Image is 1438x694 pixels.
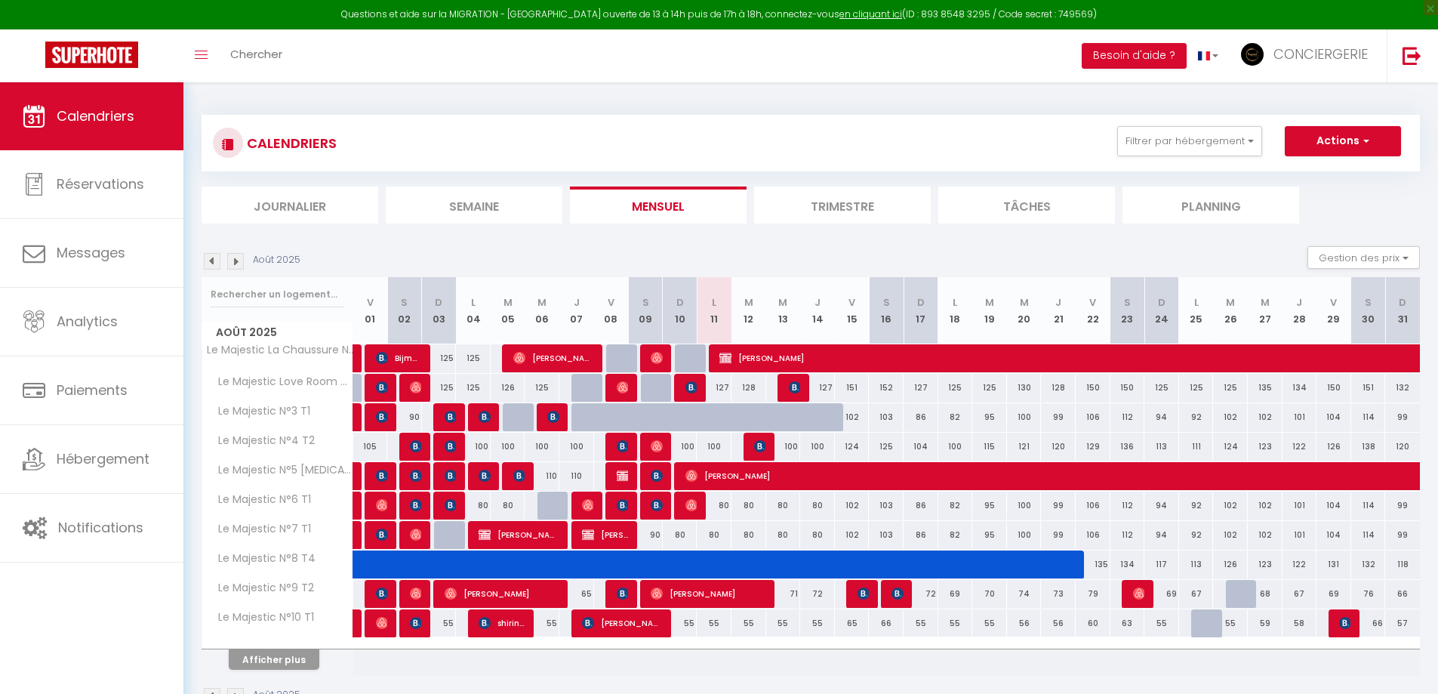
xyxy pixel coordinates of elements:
span: Hébergement [57,449,149,468]
div: 104 [1316,492,1351,520]
th: 01 [353,277,388,344]
abbr: M [503,295,513,310]
span: [PERSON_NAME] [376,579,387,608]
div: 125 [456,374,491,402]
iframe: LiveChat chat widget [1375,631,1438,694]
div: 125 [1144,374,1179,402]
abbr: M [744,295,753,310]
div: 128 [731,374,766,402]
div: 82 [938,521,973,549]
div: 114 [1351,403,1386,431]
p: Août 2025 [253,253,300,267]
span: [PERSON_NAME] [410,491,421,520]
div: 118 [1385,551,1420,578]
div: 104 [1316,403,1351,431]
span: Messages [57,243,125,262]
div: 76 [1351,580,1386,608]
th: 25 [1179,277,1214,344]
abbr: V [367,295,374,310]
div: 65 [559,580,594,608]
button: Filtrer par hébergement [1117,126,1262,156]
abbr: S [1365,295,1372,310]
img: Super Booking [45,42,138,68]
th: 11 [697,277,731,344]
div: 131 [1316,551,1351,578]
abbr: L [953,295,957,310]
a: Chercher [219,29,294,82]
div: 132 [1385,374,1420,402]
div: 69 [1316,580,1351,608]
span: [PERSON_NAME] [376,609,387,637]
div: 73 [1041,580,1076,608]
div: 86 [904,492,938,520]
li: Journalier [202,187,378,224]
li: Semaine [386,187,562,224]
span: [PERSON_NAME] [376,373,387,402]
abbr: D [435,295,442,310]
th: 13 [766,277,801,344]
div: 94 [1144,403,1179,431]
div: 72 [904,580,938,608]
span: [PERSON_NAME] [479,403,490,431]
span: [PERSON_NAME] [651,491,662,520]
div: 124 [835,433,870,461]
div: 125 [422,344,457,372]
div: 123 [1248,551,1282,578]
div: 110 [559,462,594,490]
div: 80 [731,492,766,520]
img: ... [1241,43,1264,66]
div: 101 [1282,492,1317,520]
th: 21 [1041,277,1076,344]
abbr: D [1158,295,1165,310]
div: 117 [1144,551,1179,578]
abbr: M [1226,295,1235,310]
div: 103 [869,521,904,549]
div: 126 [1316,433,1351,461]
th: 19 [972,277,1007,344]
span: [PERSON_NAME] [651,461,662,490]
span: [PERSON_NAME] [651,432,662,461]
div: 80 [697,521,731,549]
span: [PERSON_NAME] [410,373,421,402]
li: Tâches [938,187,1115,224]
span: [PERSON_NAME] [651,579,766,608]
span: [PERSON_NAME] [617,491,628,520]
div: 100 [697,433,731,461]
div: 100 [1007,492,1042,520]
span: Le Majestic N°5 [MEDICAL_DATA] [205,462,356,479]
div: 127 [697,374,731,402]
div: 127 [800,374,835,402]
abbr: L [712,295,716,310]
th: 30 [1351,277,1386,344]
div: 70 [972,580,1007,608]
span: [PERSON_NAME] [445,432,456,461]
th: 06 [525,277,559,344]
span: [PERSON_NAME] [685,491,697,520]
div: 112 [1110,521,1145,549]
span: [PERSON_NAME] [617,373,628,402]
th: 15 [835,277,870,344]
div: 104 [904,433,938,461]
div: 128 [1041,374,1076,402]
span: [PERSON_NAME] [617,579,628,608]
span: Analytics [57,312,118,331]
th: 10 [663,277,697,344]
div: 74 [1007,580,1042,608]
a: ... CONCIERGERIE [1230,29,1387,82]
div: 112 [1110,403,1145,431]
span: [PERSON_NAME] [445,461,456,490]
div: 95 [972,492,1007,520]
div: 103 [869,403,904,431]
div: 92 [1179,403,1214,431]
div: 90 [387,403,422,431]
div: 100 [1007,403,1042,431]
span: [PERSON_NAME] [685,373,697,402]
div: 114 [1351,521,1386,549]
span: Réservations [57,174,144,193]
span: Le Majestic N°8 T4 [205,551,319,567]
input: Rechercher un logement... [211,281,344,308]
div: 120 [1041,433,1076,461]
div: 99 [1385,521,1420,549]
div: 86 [904,521,938,549]
div: 126 [491,374,525,402]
